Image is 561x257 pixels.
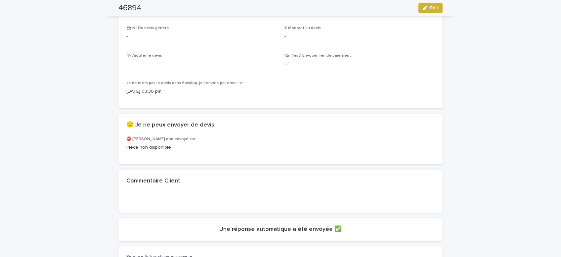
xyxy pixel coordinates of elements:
p: - [126,33,277,40]
p: - [284,33,435,40]
h2: 🙁 Je ne peux envoyer de devis [126,122,214,129]
span: 📎 Ajouter le devis [126,54,162,58]
p: - [126,192,435,199]
p: Pièce non disponible [126,144,435,151]
h2: Une réponse automatique a été envoyée ✅ [219,226,342,233]
p: - [126,61,277,68]
span: 📇 N° Du devis généré [126,26,169,30]
span: [En Test] Envoyer lien de paiement [284,54,351,58]
h2: Commentaire Client [126,178,180,185]
span: ⛔ [PERSON_NAME] non envoyé car : [126,137,197,141]
span: Je ne mets pas le devis dans SaciApp, je l'envoie par email le : [126,81,244,85]
p: [DATE] 03:30 pm [126,88,277,95]
button: Edit [418,3,443,13]
span: € Montant du devis [284,26,321,30]
h2: 46894 [118,3,141,13]
span: Edit [430,6,438,10]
